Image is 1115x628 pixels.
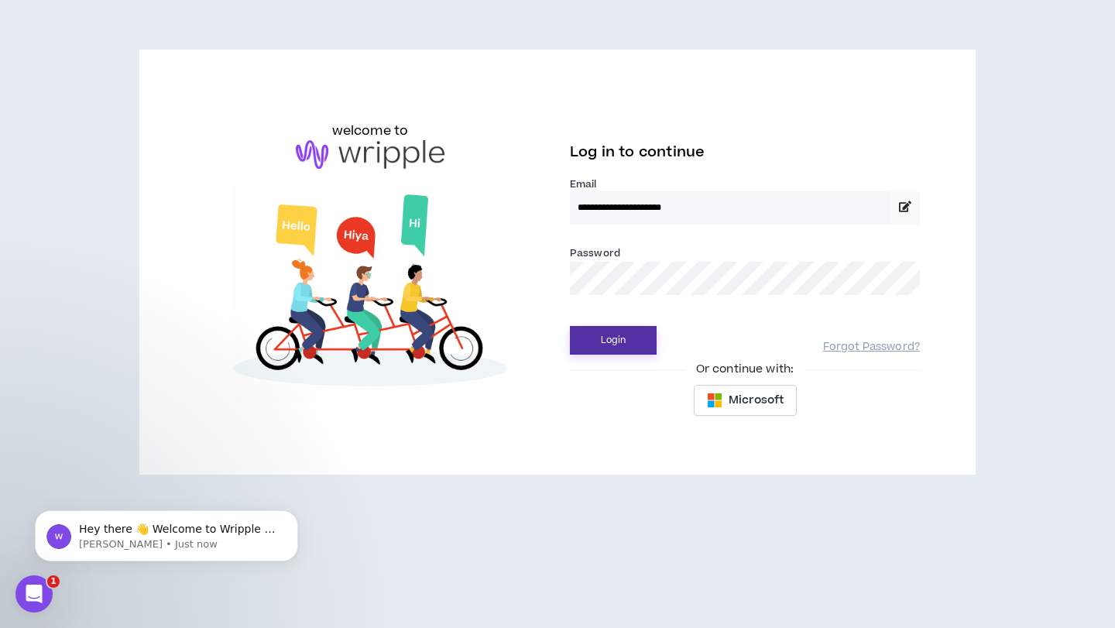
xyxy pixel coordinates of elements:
iframe: Intercom notifications message [12,478,321,586]
button: Login [570,326,657,355]
img: Welcome to Wripple [195,184,545,403]
button: Microsoft [694,385,797,416]
span: Log in to continue [570,142,705,162]
span: Microsoft [729,392,784,409]
a: Forgot Password? [823,340,920,355]
span: 1 [47,575,60,588]
label: Password [570,246,620,260]
img: logo-brand.png [296,140,444,170]
span: Or continue with: [685,361,805,378]
label: Email [570,177,920,191]
h6: welcome to [332,122,409,140]
iframe: Intercom live chat [15,575,53,613]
